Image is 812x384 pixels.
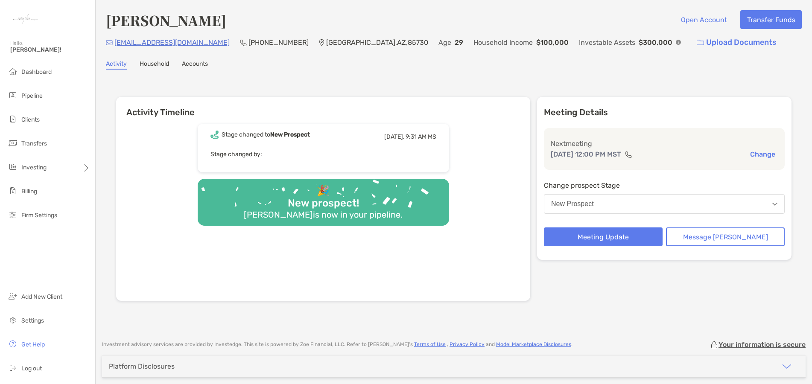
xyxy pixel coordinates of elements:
p: Age [438,37,451,48]
span: 9:31 AM MS [406,133,436,140]
img: firm-settings icon [8,209,18,220]
p: Change prospect Stage [544,180,785,191]
button: Change [748,150,778,159]
img: Phone Icon [240,39,247,46]
p: Your information is secure [719,340,806,349]
a: Privacy Policy [450,341,485,347]
p: [GEOGRAPHIC_DATA] , AZ , 85730 [326,37,428,48]
p: $300,000 [639,37,672,48]
span: [DATE], [384,133,404,140]
img: Open dropdown arrow [772,203,777,206]
span: Add New Client [21,293,62,300]
img: logout icon [8,363,18,373]
button: Open Account [674,10,733,29]
img: add_new_client icon [8,291,18,301]
img: transfers icon [8,138,18,148]
span: Get Help [21,341,45,348]
img: Email Icon [106,40,113,45]
h4: [PERSON_NAME] [106,10,226,30]
img: Event icon [210,131,219,139]
img: settings icon [8,315,18,325]
span: Pipeline [21,92,43,99]
p: Household Income [473,37,533,48]
img: Zoe Logo [10,3,41,34]
p: Meeting Details [544,107,785,118]
span: Transfers [21,140,47,147]
img: clients icon [8,114,18,124]
div: Platform Disclosures [109,362,175,370]
button: Message [PERSON_NAME] [666,227,785,246]
h6: Activity Timeline [116,97,530,117]
img: pipeline icon [8,90,18,100]
p: 29 [455,37,463,48]
span: Dashboard [21,68,52,76]
p: [DATE] 12:00 PM MST [551,149,621,160]
img: button icon [697,40,704,46]
span: Settings [21,317,44,324]
span: [PERSON_NAME]! [10,46,90,53]
img: Info Icon [676,40,681,45]
p: [PHONE_NUMBER] [248,37,309,48]
p: Investment advisory services are provided by Investedge . This site is powered by Zoe Financial, ... [102,341,572,348]
b: New Prospect [270,131,310,138]
span: Clients [21,116,40,123]
div: New Prospect [551,200,594,208]
a: Household [140,60,169,70]
button: New Prospect [544,194,785,214]
a: Terms of Use [414,341,446,347]
p: Next meeting [551,138,778,149]
button: Transfer Funds [740,10,802,29]
img: Location Icon [319,39,324,46]
span: Firm Settings [21,212,57,219]
img: investing icon [8,162,18,172]
div: 🎉 [313,185,333,197]
a: Accounts [182,60,208,70]
p: $100,000 [536,37,569,48]
a: Model Marketplace Disclosures [496,341,571,347]
span: Log out [21,365,42,372]
a: Upload Documents [691,33,782,52]
img: Confetti [198,179,449,218]
div: Stage changed to [222,131,310,138]
img: billing icon [8,186,18,196]
img: get-help icon [8,339,18,349]
div: New prospect! [284,197,362,209]
button: Meeting Update [544,227,663,246]
span: Billing [21,188,37,195]
p: Investable Assets [579,37,635,48]
span: Investing [21,164,47,171]
div: [PERSON_NAME] is now in your pipeline. [240,209,406,220]
p: [EMAIL_ADDRESS][DOMAIN_NAME] [114,37,230,48]
a: Activity [106,60,127,70]
img: communication type [625,151,632,158]
img: icon arrow [782,361,792,372]
img: dashboard icon [8,66,18,76]
p: Stage changed by: [210,149,436,160]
